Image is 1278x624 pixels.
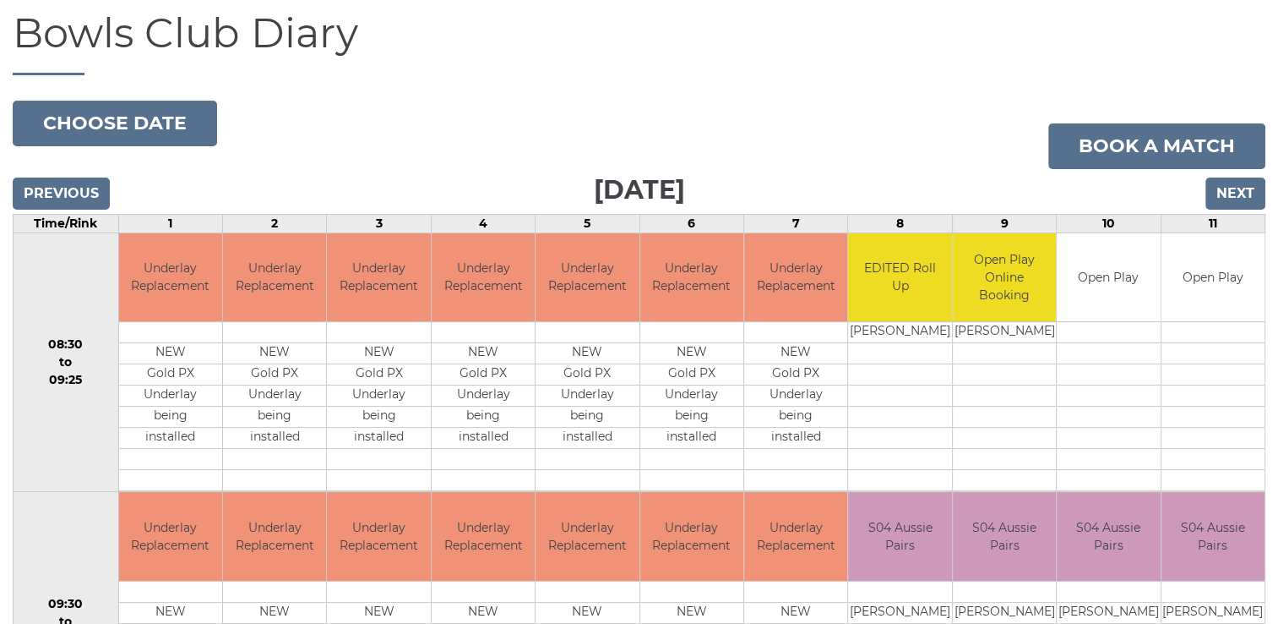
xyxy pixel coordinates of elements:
td: Underlay Replacement [640,233,743,322]
td: [PERSON_NAME] [848,602,951,623]
td: Underlay Replacement [744,492,847,581]
td: Gold PX [119,364,222,386]
td: installed [223,428,326,449]
button: Choose date [13,101,217,146]
td: 11 [1161,214,1265,233]
td: 6 [639,214,743,233]
td: installed [432,428,535,449]
td: installed [640,428,743,449]
td: NEW [223,602,326,623]
td: NEW [119,343,222,364]
input: Next [1205,178,1265,210]
td: Underlay Replacement [223,233,326,322]
td: [PERSON_NAME] [953,322,1056,343]
td: NEW [119,602,222,623]
td: Gold PX [223,364,326,386]
td: NEW [432,343,535,364]
td: installed [536,428,639,449]
td: Gold PX [327,364,430,386]
td: NEW [744,602,847,623]
td: Underlay [223,386,326,407]
td: NEW [744,343,847,364]
td: Gold PX [432,364,535,386]
td: 8 [848,214,952,233]
td: Underlay Replacement [327,492,430,581]
td: S04 Aussie Pairs [848,492,951,581]
td: 10 [1057,214,1161,233]
td: Underlay [536,386,639,407]
td: being [432,407,535,428]
td: 2 [222,214,326,233]
td: Underlay Replacement [119,492,222,581]
td: Underlay Replacement [432,492,535,581]
td: Underlay [327,386,430,407]
td: installed [327,428,430,449]
td: Underlay Replacement [432,233,535,322]
td: [PERSON_NAME] [1057,602,1160,623]
td: Underlay Replacement [223,492,326,581]
td: Underlay Replacement [119,233,222,322]
td: Open Play Online Booking [953,233,1056,322]
td: being [536,407,639,428]
td: 7 [743,214,847,233]
td: 3 [327,214,431,233]
h1: Bowls Club Diary [13,11,1265,75]
td: NEW [640,343,743,364]
td: 08:30 to 09:25 [14,233,119,492]
td: Underlay Replacement [640,492,743,581]
td: 4 [431,214,535,233]
td: Open Play [1057,233,1160,322]
td: Underlay [119,386,222,407]
td: being [223,407,326,428]
td: being [640,407,743,428]
td: EDITED Roll Up [848,233,951,322]
td: installed [119,428,222,449]
td: Time/Rink [14,214,119,233]
td: NEW [536,602,639,623]
td: Gold PX [744,364,847,386]
a: Book a match [1048,123,1265,169]
td: being [744,407,847,428]
td: Underlay [744,386,847,407]
td: Gold PX [536,364,639,386]
td: Underlay Replacement [536,492,639,581]
td: 1 [118,214,222,233]
td: NEW [536,343,639,364]
td: NEW [640,602,743,623]
td: 5 [536,214,639,233]
td: Underlay Replacement [327,233,430,322]
td: NEW [223,343,326,364]
td: S04 Aussie Pairs [953,492,1056,581]
td: Gold PX [640,364,743,386]
td: Underlay Replacement [536,233,639,322]
td: [PERSON_NAME] [848,322,951,343]
input: Previous [13,178,110,210]
td: NEW [327,602,430,623]
td: Underlay [640,386,743,407]
td: NEW [327,343,430,364]
td: S04 Aussie Pairs [1161,492,1265,581]
td: 9 [952,214,1056,233]
td: NEW [432,602,535,623]
td: [PERSON_NAME] [1161,602,1265,623]
td: being [119,407,222,428]
td: installed [744,428,847,449]
td: Underlay [432,386,535,407]
td: S04 Aussie Pairs [1057,492,1160,581]
td: Underlay Replacement [744,233,847,322]
td: Open Play [1161,233,1265,322]
td: being [327,407,430,428]
td: [PERSON_NAME] [953,602,1056,623]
